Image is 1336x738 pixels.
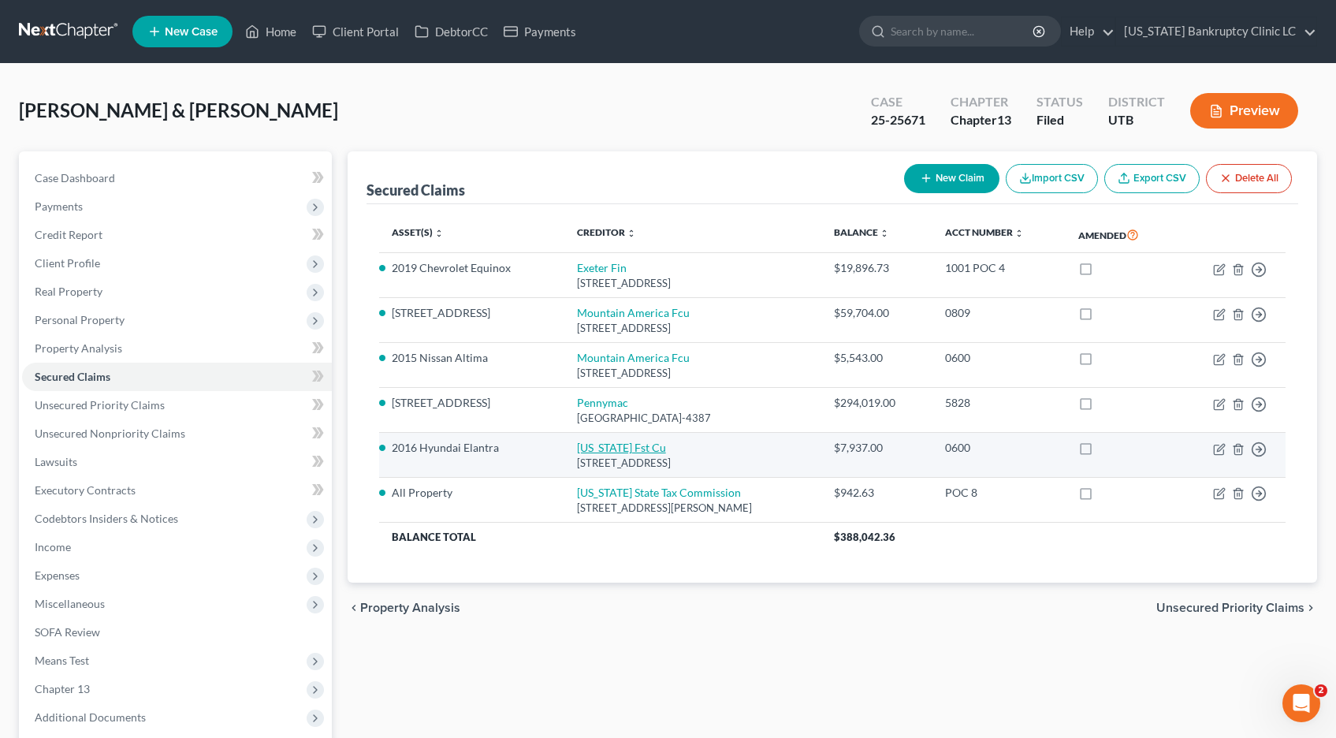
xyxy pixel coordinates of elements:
a: DebtorCC [407,17,496,46]
a: Mountain America Fcu [577,306,690,319]
div: [STREET_ADDRESS] [577,456,809,471]
span: [PERSON_NAME] & [PERSON_NAME] [19,99,338,121]
i: unfold_more [434,229,444,238]
a: Lawsuits [22,448,332,476]
a: Creditor unfold_more [577,226,636,238]
a: SOFA Review [22,618,332,647]
input: Search by name... [891,17,1035,46]
span: Unsecured Nonpriority Claims [35,427,185,440]
a: Credit Report [22,221,332,249]
a: Secured Claims [22,363,332,391]
div: [STREET_ADDRESS] [577,321,809,336]
div: [STREET_ADDRESS] [577,366,809,381]
span: Client Profile [35,256,100,270]
span: Credit Report [35,228,102,241]
button: chevron_left Property Analysis [348,602,460,614]
a: Home [237,17,304,46]
span: Secured Claims [35,370,110,383]
span: Payments [35,199,83,213]
a: Client Portal [304,17,407,46]
span: 2 [1315,684,1327,697]
a: Asset(s) unfold_more [392,226,444,238]
i: chevron_right [1304,602,1317,614]
a: [US_STATE] State Tax Commission [577,486,741,499]
div: [STREET_ADDRESS][PERSON_NAME] [577,501,809,516]
button: Unsecured Priority Claims chevron_right [1156,602,1317,614]
div: 1001 POC 4 [945,260,1053,276]
div: $59,704.00 [834,305,920,321]
span: Additional Documents [35,710,146,724]
li: 2016 Hyundai Elantra [392,440,552,456]
div: [STREET_ADDRESS] [577,276,809,291]
li: [STREET_ADDRESS] [392,395,552,411]
li: [STREET_ADDRESS] [392,305,552,321]
button: New Claim [904,164,999,193]
div: $19,896.73 [834,260,920,276]
a: Acct Number unfold_more [945,226,1024,238]
span: New Case [165,26,218,38]
a: Case Dashboard [22,164,332,192]
button: Delete All [1206,164,1292,193]
a: Executory Contracts [22,476,332,505]
a: Exeter Fin [577,261,627,274]
span: Personal Property [35,313,125,326]
a: Pennymac [577,396,628,409]
div: $7,937.00 [834,440,920,456]
div: [GEOGRAPHIC_DATA]-4387 [577,411,809,426]
div: Filed [1036,111,1083,129]
div: District [1108,93,1165,111]
i: unfold_more [627,229,636,238]
a: Balance unfold_more [834,226,889,238]
span: Lawsuits [35,455,77,468]
div: 25-25671 [871,111,925,129]
span: Chapter 13 [35,682,90,695]
div: Chapter [951,93,1011,111]
a: Unsecured Nonpriority Claims [22,419,332,448]
span: 13 [997,112,1011,127]
span: Property Analysis [360,602,460,614]
iframe: Intercom live chat [1282,684,1320,722]
span: Unsecured Priority Claims [1156,602,1304,614]
div: $294,019.00 [834,395,920,411]
span: SOFA Review [35,625,100,639]
span: Means Test [35,654,89,667]
span: Real Property [35,285,102,298]
th: Amended [1066,217,1176,253]
li: All Property [392,485,552,501]
span: Expenses [35,568,80,582]
div: $5,543.00 [834,350,920,366]
span: Unsecured Priority Claims [35,398,165,412]
a: [US_STATE] Bankruptcy Clinic LC [1116,17,1316,46]
a: Export CSV [1104,164,1200,193]
span: Property Analysis [35,341,122,355]
li: 2019 Chevrolet Equinox [392,260,552,276]
div: UTB [1108,111,1165,129]
span: $388,042.36 [834,531,895,543]
a: Mountain America Fcu [577,351,690,364]
div: 0809 [945,305,1053,321]
div: 0600 [945,350,1053,366]
a: Help [1062,17,1115,46]
span: Miscellaneous [35,597,105,610]
a: [US_STATE] Fst Cu [577,441,666,454]
a: Payments [496,17,584,46]
div: Secured Claims [367,181,465,199]
i: unfold_more [1014,229,1024,238]
div: Case [871,93,925,111]
span: Codebtors Insiders & Notices [35,512,178,525]
div: 0600 [945,440,1053,456]
div: POC 8 [945,485,1053,501]
div: Status [1036,93,1083,111]
i: chevron_left [348,602,360,614]
div: 5828 [945,395,1053,411]
button: Import CSV [1006,164,1098,193]
li: 2015 Nissan Altima [392,350,552,366]
span: Executory Contracts [35,483,136,497]
i: unfold_more [880,229,889,238]
div: $942.63 [834,485,920,501]
button: Preview [1190,93,1298,129]
a: Unsecured Priority Claims [22,391,332,419]
span: Income [35,540,71,553]
div: Chapter [951,111,1011,129]
a: Property Analysis [22,334,332,363]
